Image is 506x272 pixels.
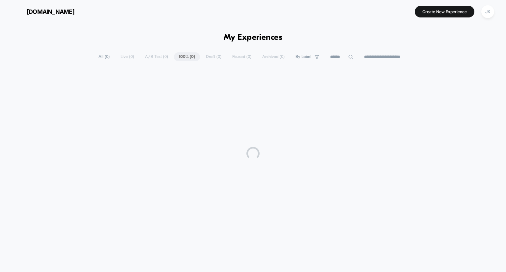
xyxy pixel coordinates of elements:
[415,6,474,17] button: Create New Experience
[481,5,494,18] div: JK
[224,33,283,42] h1: My Experiences
[94,52,115,61] span: All ( 0 )
[10,6,76,17] button: [DOMAIN_NAME]
[295,54,311,59] span: By Label
[27,8,74,15] span: [DOMAIN_NAME]
[479,5,496,18] button: JK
